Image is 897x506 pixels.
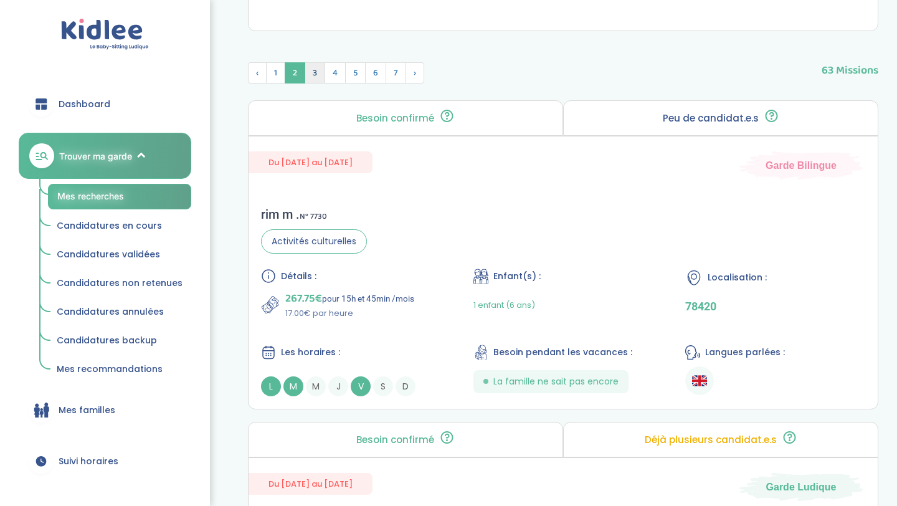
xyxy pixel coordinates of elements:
span: Candidatures annulées [57,305,164,318]
p: pour 15h et 45min /mois [285,290,414,307]
span: 4 [325,62,346,84]
span: Langues parlées : [705,346,785,359]
span: ‹ [248,62,267,84]
img: logo.svg [61,19,149,50]
span: 5 [345,62,366,84]
span: Mes recherches [57,191,124,201]
p: Besoin confirmé [356,435,434,445]
span: Du [DATE] au [DATE] [249,151,373,173]
a: Mes familles [19,388,191,432]
p: 78420 [685,300,865,313]
span: Besoin pendant les vacances : [493,346,632,359]
a: Candidatures backup [48,329,191,353]
span: Suivi horaires [59,455,118,468]
span: 3 [305,62,325,84]
span: Dashboard [59,98,110,111]
span: 6 [365,62,386,84]
span: 1 enfant (6 ans) [473,299,535,311]
span: Suivant » [406,62,424,84]
span: Candidatures backup [57,334,157,346]
span: Du [DATE] au [DATE] [249,473,373,495]
p: Déjà plusieurs candidat.e.s [645,435,777,445]
span: Enfant(s) : [493,270,541,283]
a: Candidatures en cours [48,214,191,238]
span: 1 [266,62,285,84]
a: Trouver ma garde [19,133,191,179]
a: Mes recommandations [48,358,191,381]
span: V [351,376,371,396]
a: Candidatures validées [48,243,191,267]
div: rim m . [261,207,367,222]
span: S [373,376,393,396]
span: Mes recommandations [57,363,163,375]
span: Candidatures en cours [57,219,162,232]
span: Localisation : [708,271,767,284]
a: Candidatures non retenues [48,272,191,295]
span: Candidatures non retenues [57,277,183,289]
span: 63 Missions [822,50,878,79]
p: Peu de candidat.e.s [663,113,759,123]
span: La famille ne sait pas encore [493,375,619,388]
span: Les horaires : [281,346,340,359]
span: M [283,376,303,396]
span: 267.75€ [285,290,322,307]
span: Garde Ludique [766,480,837,494]
a: Candidatures annulées [48,300,191,324]
span: M [306,376,326,396]
span: N° 7730 [300,210,327,223]
a: Dashboard [19,82,191,126]
span: Mes familles [59,404,115,417]
span: D [396,376,415,396]
span: Candidatures validées [57,248,160,260]
p: Besoin confirmé [356,113,434,123]
span: 2 [285,62,305,84]
span: L [261,376,281,396]
span: Détails : [281,270,316,283]
span: Activités culturelles [261,229,367,254]
a: Mes recherches [48,184,191,209]
span: 7 [386,62,406,84]
a: Suivi horaires [19,439,191,484]
span: Garde Bilingue [766,158,837,172]
span: Trouver ma garde [59,150,132,163]
p: 17.00€ par heure [285,307,414,320]
span: J [328,376,348,396]
img: Anglais [692,373,707,388]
